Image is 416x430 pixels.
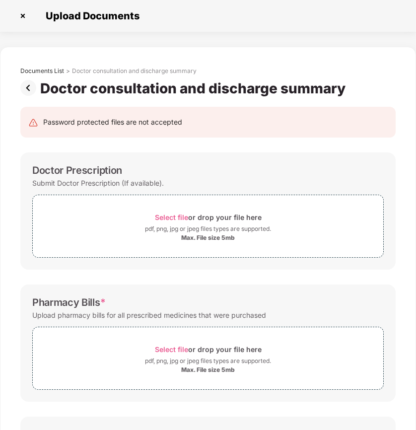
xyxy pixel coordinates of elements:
div: > [66,67,70,75]
div: Upload pharmacy bills for all prescribed medicines that were purchased [32,308,266,322]
div: Doctor consultation and discharge summary [40,80,349,97]
div: or drop your file here [155,343,262,356]
span: Select file [155,213,188,221]
div: Submit Doctor Prescription (If available). [32,176,164,190]
div: Doctor Prescription [32,164,122,176]
div: Documents List [20,67,64,75]
div: pdf, png, jpg or jpeg files types are supported. [145,224,271,234]
div: Max. File size 5mb [181,234,235,242]
div: Password protected files are not accepted [43,117,182,128]
span: Upload Documents [36,10,144,22]
img: svg+xml;base64,PHN2ZyBpZD0iUHJldi0zMngzMiIgeG1sbnM9Imh0dHA6Ly93d3cudzMub3JnLzIwMDAvc3ZnIiB3aWR0aD... [20,80,40,96]
div: Doctor consultation and discharge summary [72,67,197,75]
div: Pharmacy Bills [32,296,105,308]
img: svg+xml;base64,PHN2ZyBpZD0iQ3Jvc3MtMzJ4MzIiIHhtbG5zPSJodHRwOi8vd3d3LnczLm9yZy8yMDAwL3N2ZyIgd2lkdG... [15,8,31,24]
span: Select fileor drop your file herepdf, png, jpg or jpeg files types are supported.Max. File size 5mb [33,335,383,382]
div: pdf, png, jpg or jpeg files types are supported. [145,356,271,366]
span: Select file [155,345,188,354]
div: or drop your file here [155,211,262,224]
span: Select fileor drop your file herepdf, png, jpg or jpeg files types are supported.Max. File size 5mb [33,203,383,250]
div: Max. File size 5mb [181,366,235,374]
img: svg+xml;base64,PHN2ZyB4bWxucz0iaHR0cDovL3d3dy53My5vcmcvMjAwMC9zdmciIHdpZHRoPSIyNCIgaGVpZ2h0PSIyNC... [28,118,38,128]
